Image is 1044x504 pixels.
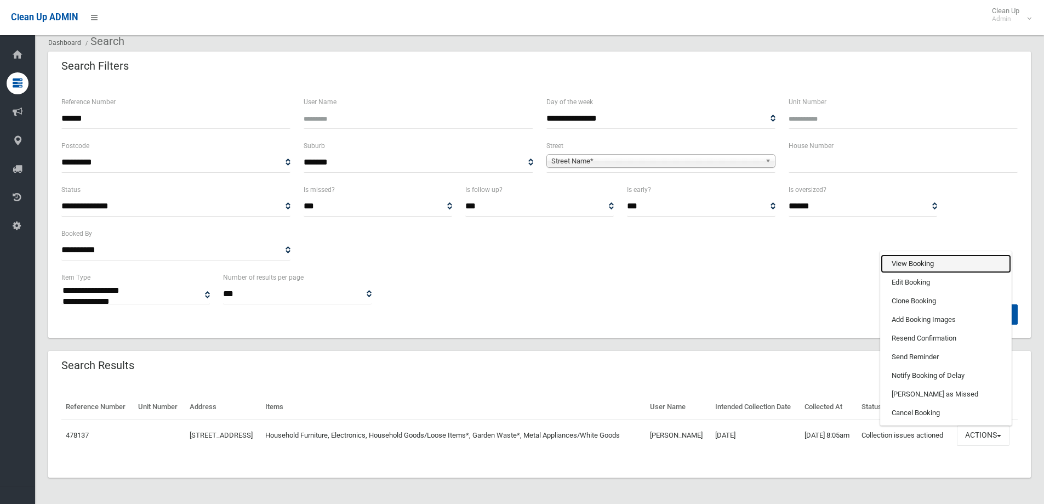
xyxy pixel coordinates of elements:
[546,140,563,152] label: Street
[627,184,651,196] label: Is early?
[800,395,857,420] th: Collected At
[881,404,1011,422] a: Cancel Booking
[646,420,711,451] td: [PERSON_NAME]
[857,395,953,420] th: Status
[646,395,711,420] th: User Name
[61,140,89,152] label: Postcode
[711,420,800,451] td: [DATE]
[11,12,78,22] span: Clean Up ADMIN
[789,96,826,108] label: Unit Number
[881,348,1011,366] a: Send Reminder
[304,184,335,196] label: Is missed?
[881,385,1011,404] a: [PERSON_NAME] as Missed
[190,431,253,439] a: [STREET_ADDRESS]
[48,39,81,47] a: Dashboard
[881,292,1011,310] a: Clone Booking
[48,355,147,376] header: Search Results
[185,395,261,420] th: Address
[48,55,142,77] header: Search Filters
[986,7,1030,23] span: Clean Up
[465,184,503,196] label: Is follow up?
[957,426,1009,446] button: Actions
[61,395,134,420] th: Reference Number
[66,431,89,439] a: 478137
[992,15,1019,23] small: Admin
[61,271,90,284] label: Item Type
[134,395,185,420] th: Unit Number
[800,420,857,451] td: [DATE] 8:05am
[551,155,761,168] span: Street Name*
[61,228,92,240] label: Booked By
[881,366,1011,385] a: Notify Booking of Delay
[83,31,124,52] li: Search
[61,96,116,108] label: Reference Number
[881,254,1011,273] a: View Booking
[881,329,1011,348] a: Resend Confirmation
[881,273,1011,292] a: Edit Booking
[881,310,1011,329] a: Add Booking Images
[61,184,81,196] label: Status
[789,140,834,152] label: House Number
[546,96,593,108] label: Day of the week
[304,96,336,108] label: User Name
[857,420,953,451] td: Collection issues actioned
[304,140,325,152] label: Suburb
[261,420,646,451] td: Household Furniture, Electronics, Household Goods/Loose Items*, Garden Waste*, Metal Appliances/W...
[261,395,646,420] th: Items
[223,271,304,284] label: Number of results per page
[789,184,826,196] label: Is oversized?
[711,395,800,420] th: Intended Collection Date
